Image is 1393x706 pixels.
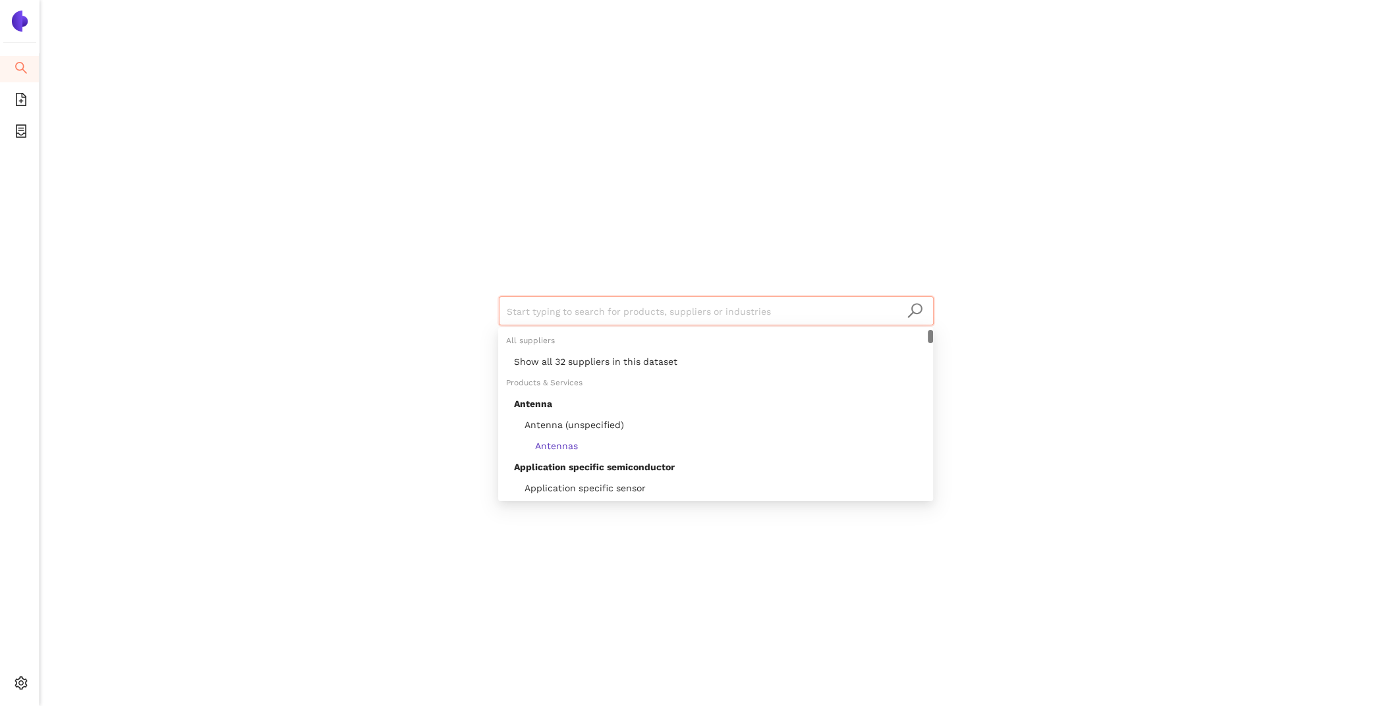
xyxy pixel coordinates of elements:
span: container [14,120,28,146]
div: Products & Services [498,372,933,393]
div: All suppliers [498,330,933,351]
span: Application specific sensor [514,483,646,493]
span: search [14,57,28,83]
span: search [907,302,923,319]
span: Antenna [514,398,552,409]
img: Logo [9,11,30,32]
span: setting [14,672,28,698]
span: Antenna (unspecified) [514,420,624,430]
span: Application specific semiconductor [514,462,675,472]
span: Antennas [514,441,578,451]
span: file-add [14,88,28,115]
div: Show all 32 suppliers in this dataset [514,354,925,369]
div: Show all 32 suppliers in this dataset [498,351,933,372]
